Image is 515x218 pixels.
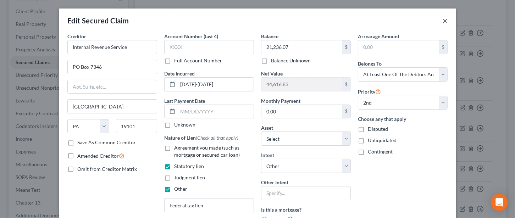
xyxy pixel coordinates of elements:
[67,16,129,26] div: Edit Secured Claim
[261,40,342,54] input: 0.00
[164,70,195,77] label: Date Incurred
[178,105,254,118] input: MM/DD/YYYY
[261,151,274,159] label: Intent
[368,149,393,155] span: Contingent
[368,126,388,132] span: Disputed
[77,153,119,159] span: Amended Creditor
[174,57,222,64] label: Full Account Number
[358,61,382,67] span: Belongs To
[443,16,448,25] button: ×
[261,179,288,186] label: Other Intent
[196,135,238,141] span: (Check all that apply)
[342,40,350,54] div: $
[271,57,311,64] label: Balance Unknown
[368,137,397,143] span: Unliquidated
[68,60,157,74] input: Enter address...
[261,125,273,131] span: Asset
[174,121,195,128] label: Unknown
[342,105,350,118] div: $
[77,166,137,172] span: Omit from Creditor Matrix
[67,40,157,54] input: Search creditor by name...
[67,33,86,39] span: Creditor
[261,33,278,40] label: Balance
[491,194,508,211] div: Open Intercom Messenger
[261,206,351,213] label: Is this a mortgage?
[116,119,157,133] input: Enter zip...
[358,40,439,54] input: 0.00
[164,33,218,40] label: Account Number (last 4)
[358,87,381,96] label: Priority
[261,97,300,105] label: Monthly Payment
[439,40,447,54] div: $
[261,186,351,200] input: Specify...
[164,134,238,141] label: Nature of Lien
[164,97,205,105] label: Last Payment Date
[68,80,157,94] input: Apt, Suite, etc...
[68,100,157,113] input: Enter city...
[261,78,342,91] input: 0.00
[174,163,204,169] span: Statutory lien
[165,199,254,212] input: Specify...
[261,70,283,77] label: Net Value
[178,78,254,91] input: MM/DD/YYYY
[174,145,240,158] span: Agreement you made (such as mortgage or secured car loan)
[77,139,136,146] label: Save As Common Creditor
[164,40,254,54] input: XXXX
[261,105,342,118] input: 0.00
[358,33,399,40] label: Arrearage Amount
[174,174,205,180] span: Judgment lien
[358,115,448,123] label: Choose any that apply
[174,186,187,192] span: Other
[342,78,350,91] div: $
